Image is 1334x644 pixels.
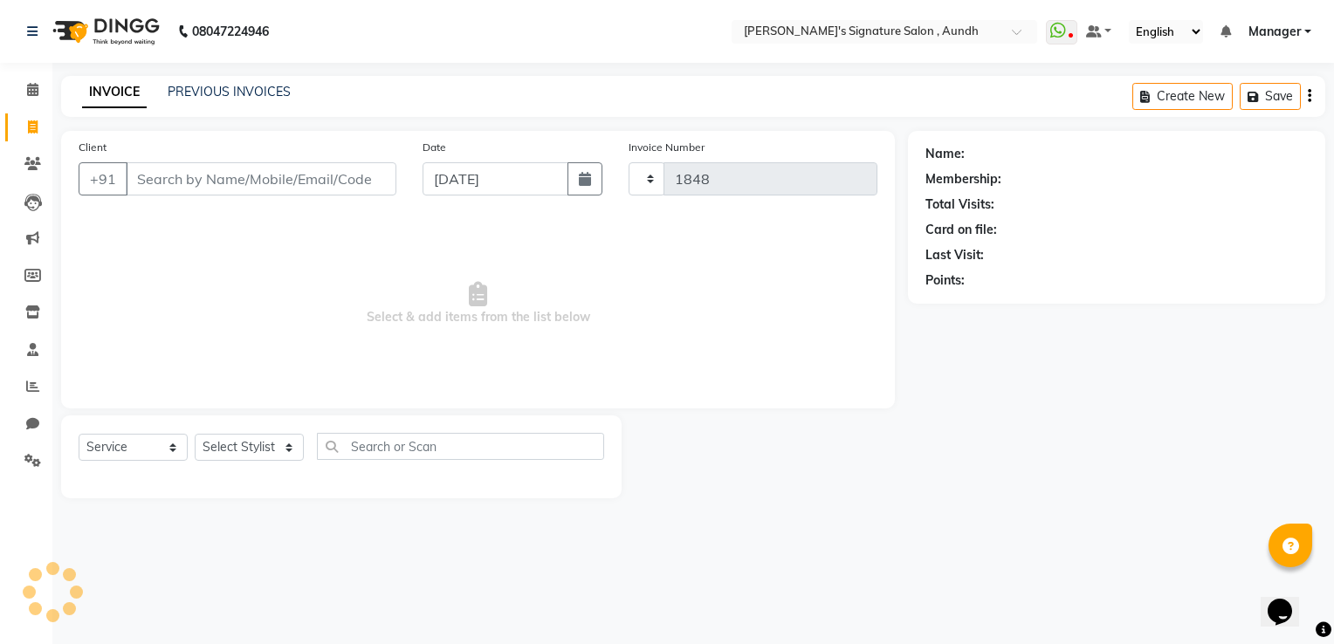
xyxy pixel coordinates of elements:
label: Invoice Number [629,140,705,155]
div: Name: [925,145,965,163]
div: Last Visit: [925,246,984,264]
button: Save [1240,83,1301,110]
input: Search or Scan [317,433,604,460]
span: Select & add items from the list below [79,216,877,391]
span: Manager [1248,23,1301,41]
label: Date [423,140,446,155]
button: +91 [79,162,127,195]
a: PREVIOUS INVOICES [168,84,291,99]
input: Search by Name/Mobile/Email/Code [126,162,396,195]
div: Membership: [925,170,1001,188]
button: Create New [1132,83,1233,110]
label: Client [79,140,107,155]
div: Points: [925,271,965,290]
img: logo [45,7,164,56]
div: Total Visits: [925,195,994,214]
a: INVOICE [82,77,147,108]
div: Card on file: [925,221,997,239]
iframe: chat widget [1261,574,1317,627]
b: 08047224946 [192,7,269,56]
